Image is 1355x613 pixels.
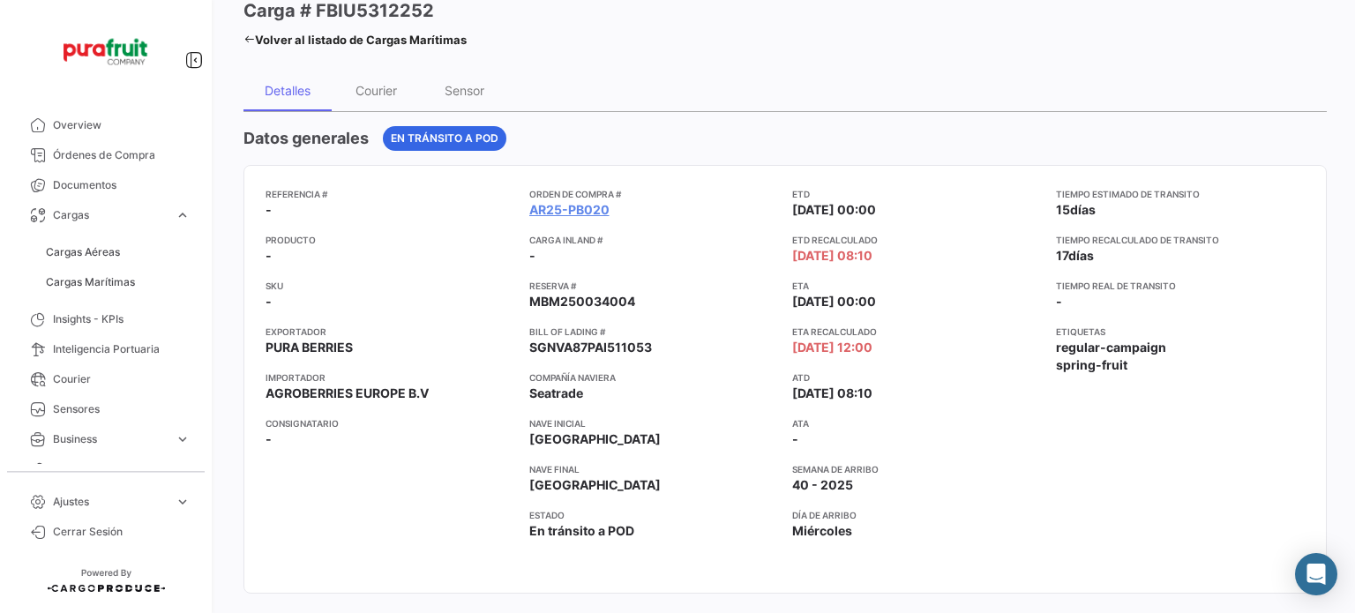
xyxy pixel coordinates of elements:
[529,325,779,339] app-card-info-title: Bill of Lading #
[243,27,467,52] a: Volver al listado de Cargas Marítimas
[266,370,515,385] app-card-info-title: Importador
[792,430,798,448] span: -
[1056,325,1306,339] app-card-info-title: Etiquetas
[46,274,135,290] span: Cargas Marítimas
[175,461,191,477] span: expand_more
[53,147,191,163] span: Órdenes de Compra
[529,187,779,201] app-card-info-title: Orden de Compra #
[39,269,198,295] a: Cargas Marítimas
[529,430,661,448] span: [GEOGRAPHIC_DATA]
[1056,233,1306,247] app-card-info-title: Tiempo recalculado de transito
[175,494,191,510] span: expand_more
[53,311,191,327] span: Insights - KPIs
[529,370,779,385] app-card-info-title: Compañía naviera
[14,110,198,140] a: Overview
[53,207,168,223] span: Cargas
[266,339,353,356] span: PURA BERRIES
[529,522,634,540] span: En tránsito a POD
[792,201,876,219] span: [DATE] 00:00
[792,416,1042,430] app-card-info-title: ATA
[792,385,872,402] span: [DATE] 08:10
[1056,339,1166,356] span: regular-campaign
[792,187,1042,201] app-card-info-title: ETD
[175,431,191,447] span: expand_more
[14,170,198,200] a: Documentos
[39,239,198,265] a: Cargas Aéreas
[529,508,779,522] app-card-info-title: Estado
[792,233,1042,247] app-card-info-title: ETD Recalculado
[529,293,635,310] span: MBM250034004
[1056,294,1062,309] span: -
[1056,187,1306,201] app-card-info-title: Tiempo estimado de transito
[529,462,779,476] app-card-info-title: Nave final
[266,247,272,265] span: -
[175,207,191,223] span: expand_more
[53,401,191,417] span: Sensores
[46,244,120,260] span: Cargas Aéreas
[14,334,198,364] a: Inteligencia Portuaria
[529,339,652,356] span: SGNVA87PAI511053
[529,385,583,402] span: Seatrade
[62,21,150,82] img: Logo+PuraFruit.png
[266,187,515,201] app-card-info-title: Referencia #
[792,325,1042,339] app-card-info-title: ETA Recalculado
[529,247,535,265] span: -
[53,431,168,447] span: Business
[266,325,515,339] app-card-info-title: Exportador
[266,385,429,402] span: AGROBERRIES EUROPE B.V
[53,341,191,357] span: Inteligencia Portuaria
[53,461,168,477] span: Estadísticas
[53,177,191,193] span: Documentos
[529,233,779,247] app-card-info-title: Carga inland #
[792,508,1042,522] app-card-info-title: Día de Arribo
[529,476,661,494] span: [GEOGRAPHIC_DATA]
[243,126,369,151] h4: Datos generales
[792,293,876,310] span: [DATE] 00:00
[53,117,191,133] span: Overview
[529,416,779,430] app-card-info-title: Nave inicial
[266,416,515,430] app-card-info-title: Consignatario
[266,293,272,310] span: -
[792,339,872,356] span: [DATE] 12:00
[1068,248,1094,263] span: días
[792,370,1042,385] app-card-info-title: ATD
[1056,356,1127,374] span: spring-fruit
[529,201,610,219] a: AR25-PB020
[14,304,198,334] a: Insights - KPIs
[14,394,198,424] a: Sensores
[445,83,484,98] div: Sensor
[391,131,498,146] span: En tránsito a POD
[1056,202,1070,217] span: 15
[356,83,397,98] div: Courier
[1295,553,1337,595] div: Abrir Intercom Messenger
[53,494,168,510] span: Ajustes
[1056,279,1306,293] app-card-info-title: Tiempo real de transito
[792,462,1042,476] app-card-info-title: Semana de Arribo
[14,364,198,394] a: Courier
[792,279,1042,293] app-card-info-title: ETA
[529,279,779,293] app-card-info-title: Reserva #
[1056,248,1068,263] span: 17
[265,83,311,98] div: Detalles
[53,524,191,540] span: Cerrar Sesión
[266,201,272,219] span: -
[266,430,272,448] span: -
[792,247,872,265] span: [DATE] 08:10
[53,371,191,387] span: Courier
[792,522,852,540] span: Miércoles
[1070,202,1096,217] span: días
[14,140,198,170] a: Órdenes de Compra
[792,476,853,494] span: 40 - 2025
[266,233,515,247] app-card-info-title: Producto
[266,279,515,293] app-card-info-title: SKU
